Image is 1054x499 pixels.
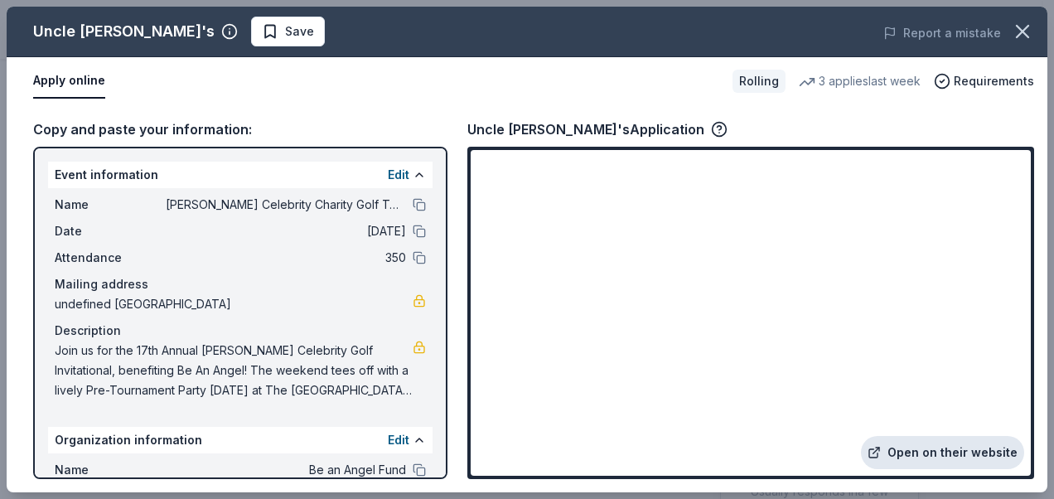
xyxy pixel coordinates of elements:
[33,18,215,45] div: Uncle [PERSON_NAME]'s
[166,195,406,215] span: [PERSON_NAME] Celebrity Charity Golf Tournament
[954,71,1034,91] span: Requirements
[55,221,166,241] span: Date
[285,22,314,41] span: Save
[883,23,1001,43] button: Report a mistake
[33,64,105,99] button: Apply online
[251,17,325,46] button: Save
[388,165,409,185] button: Edit
[388,430,409,450] button: Edit
[166,460,406,480] span: Be an Angel Fund
[732,70,786,93] div: Rolling
[166,221,406,241] span: [DATE]
[166,248,406,268] span: 350
[48,427,433,453] div: Organization information
[55,460,166,480] span: Name
[33,119,447,140] div: Copy and paste your information:
[48,162,433,188] div: Event information
[55,195,166,215] span: Name
[55,341,413,400] span: Join us for the 17th Annual [PERSON_NAME] Celebrity Golf Invitational, benefiting Be An Angel! Th...
[55,248,166,268] span: Attendance
[55,294,413,314] span: undefined [GEOGRAPHIC_DATA]
[861,436,1024,469] a: Open on their website
[799,71,921,91] div: 3 applies last week
[55,321,426,341] div: Description
[55,274,426,294] div: Mailing address
[467,119,728,140] div: Uncle [PERSON_NAME]'s Application
[934,71,1034,91] button: Requirements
